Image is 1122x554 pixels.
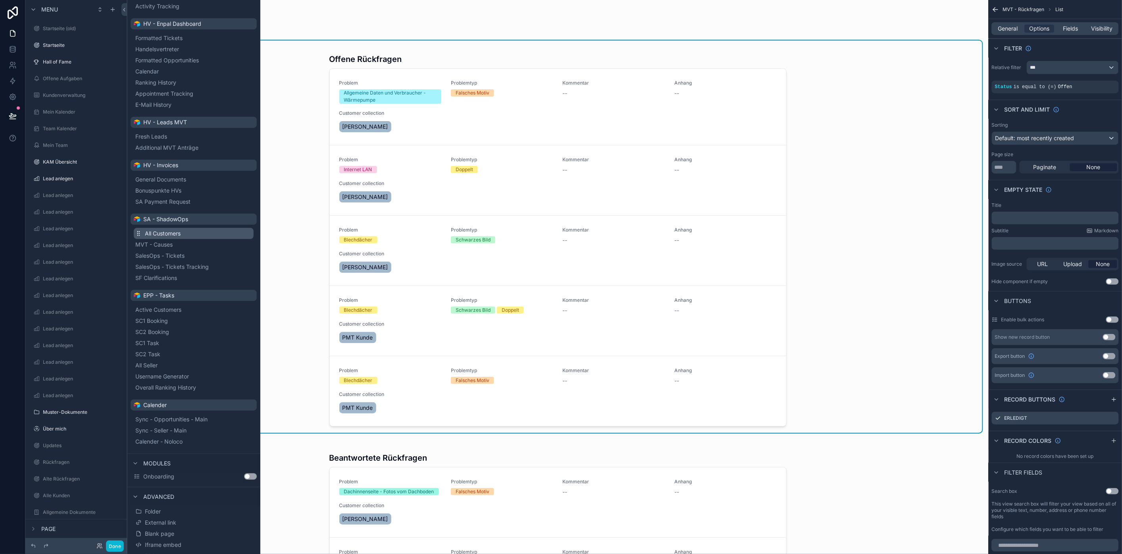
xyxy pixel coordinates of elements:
[995,135,1074,141] span: Default: most recently created
[134,304,254,315] button: Active Customers
[134,185,254,196] button: Bonuspunkte HVs
[135,144,198,152] span: Additional MVT Anträge
[456,377,489,384] div: Falsches Motiv
[30,256,122,268] a: Lead anlegen
[135,133,167,141] span: Fresh Leads
[43,292,121,299] label: Lead anlegen
[992,202,1002,208] label: Title
[1033,163,1057,171] span: Paginate
[992,64,1024,71] label: Relative filter
[30,206,122,218] a: Lead anlegen
[344,377,373,384] div: Blechdächer
[502,307,519,314] div: Doppelt
[134,292,140,299] img: Airtable Logo
[563,156,665,163] span: Kommentar
[30,473,122,485] a: Alte Rückfragen
[134,228,254,239] button: All Customers
[563,89,568,97] span: --
[134,382,254,393] button: Overall Ranking History
[329,53,402,65] h3: Offene Rückfragen
[135,384,196,392] span: Overall Ranking History
[343,193,388,201] span: [PERSON_NAME]
[43,159,121,165] label: KAM Übersicht
[135,34,183,42] span: Formatted Tickets
[145,230,181,237] span: All Customers
[1014,84,1057,90] span: is equal to (=)
[999,25,1018,33] span: General
[992,151,1014,158] label: Page size
[41,6,58,14] span: Menu
[43,142,121,149] label: Mein Team
[30,106,122,118] a: Mein Kalender
[135,306,181,314] span: Active Customers
[30,22,122,35] a: Startseite (old)
[43,242,121,249] label: Lead anlegen
[339,227,442,233] span: Problem
[1092,25,1113,33] span: Visibility
[43,392,121,399] label: Lead anlegen
[134,131,254,142] button: Fresh Leads
[995,372,1025,378] span: Import button
[134,402,140,408] img: Airtable Logo
[143,473,174,481] span: Onboarding
[1005,186,1043,194] span: Empty state
[30,439,122,452] a: Updates
[143,161,178,169] span: HV - Invoices
[30,72,122,85] a: Offene Aufgaben
[674,166,679,174] span: --
[1058,84,1072,90] span: Offen
[1087,228,1119,234] a: Markdown
[674,297,777,303] span: Anhang
[563,307,568,315] span: --
[135,317,168,325] span: SC1 Booking
[30,489,122,502] a: Alle Kunden
[43,309,121,315] label: Lead anlegen
[135,187,181,195] span: Bonuspunkte HVs
[134,517,254,528] button: External link
[456,236,491,243] div: Schwarzes Bild
[43,92,121,98] label: Kundenverwaltung
[145,530,174,538] span: Blank page
[992,212,1119,224] div: scrollable content
[134,77,254,88] button: Ranking History
[135,350,160,358] span: SC2 Task
[135,101,171,109] span: E-Mail History
[135,263,209,271] span: SalesOps - Tickets Tracking
[43,476,121,482] label: Alte Rückfragen
[43,409,121,415] label: Muster-Dokumente
[135,415,208,423] span: Sync - Opportunities - Main
[134,371,254,382] button: Username Generator
[339,367,442,374] span: Problem
[563,367,665,374] span: Kommentar
[134,88,254,99] button: Appointment Tracking
[1005,44,1022,52] span: Filter
[30,56,122,68] a: Hall of Fame
[992,261,1024,267] label: Image source
[456,89,489,97] div: Falsches Motiv
[134,239,254,250] button: MVT - Causes
[134,436,254,447] button: Calender - Noloco
[135,328,169,336] span: SC2 Booking
[135,79,176,87] span: Ranking History
[339,180,442,187] span: Customer collection
[134,33,254,44] button: Formatted Tickets
[43,209,121,215] label: Lead anlegen
[135,45,179,53] span: Handelsvertreter
[43,492,121,499] label: Alle Kunden
[134,528,254,539] button: Blank page
[992,501,1119,520] label: This view search box will filter your view based on all of your visible text, number, address or ...
[1001,317,1045,323] label: Enable bulk actions
[674,227,777,233] span: Anhang
[43,426,121,432] label: Über mich
[43,226,121,232] label: Lead anlegen
[43,176,121,182] label: Lead anlegen
[134,360,254,371] button: All Seller
[339,80,442,86] span: Problem
[30,172,122,185] a: Lead anlegen
[992,237,1119,250] div: scrollable content
[43,109,121,115] label: Mein Kalender
[30,122,122,135] a: Team Kalender
[344,236,373,243] div: Blechdächer
[43,259,121,265] label: Lead anlegen
[135,361,158,369] span: All Seller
